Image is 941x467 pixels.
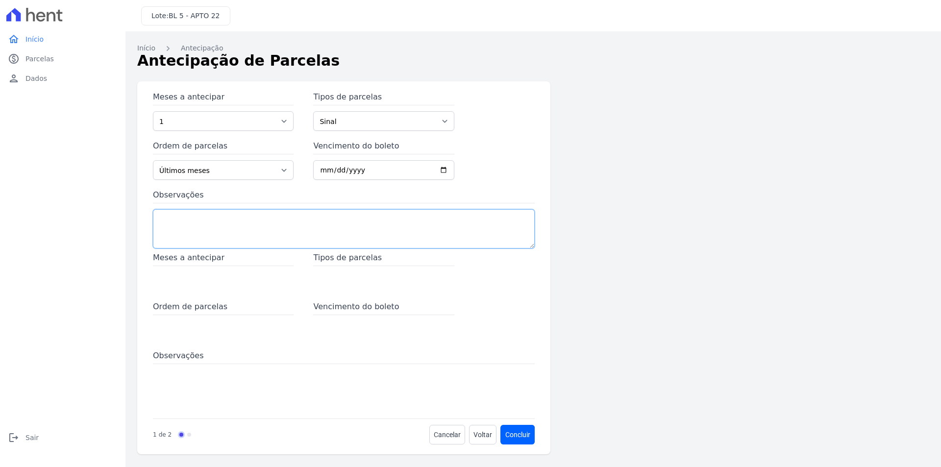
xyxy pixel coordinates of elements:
h3: Lote: [151,11,220,21]
p: 1 [153,430,157,439]
span: Dados [25,74,47,83]
i: logout [8,432,20,443]
h1: Antecipação de Parcelas [137,49,929,72]
span: Parcelas [25,54,54,64]
span: Meses a antecipar [153,252,294,266]
a: homeInício [4,29,122,49]
i: person [8,73,20,84]
span: Cancelar [434,430,461,440]
a: Antecipação [181,43,223,53]
span: Início [25,34,44,44]
span: Tipos de parcelas [313,252,454,266]
a: logoutSair [4,428,122,447]
span: BL 5 - APTO 22 [169,12,220,20]
label: Tipos de parcelas [313,91,454,105]
nav: Breadcrumb [137,43,929,53]
span: Vencimento do boleto [313,301,454,315]
a: Início [137,43,155,53]
p: de 2 [159,430,172,439]
a: personDados [4,69,122,88]
a: Voltar [469,425,496,444]
span: Voltar [473,430,492,440]
label: Ordem de parcelas [153,140,294,154]
i: home [8,33,20,45]
i: paid [8,53,20,65]
label: Observações [153,189,535,203]
label: Meses a antecipar [153,91,294,105]
span: Observações [153,350,535,364]
a: paidParcelas [4,49,122,69]
span: Sair [25,433,39,442]
label: Vencimento do boleto [313,140,454,154]
a: Cancelar [429,425,465,444]
a: Avançar [500,425,535,444]
nav: Progress [153,425,191,444]
button: Concluir [501,425,535,444]
span: Ordem de parcelas [153,301,294,315]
